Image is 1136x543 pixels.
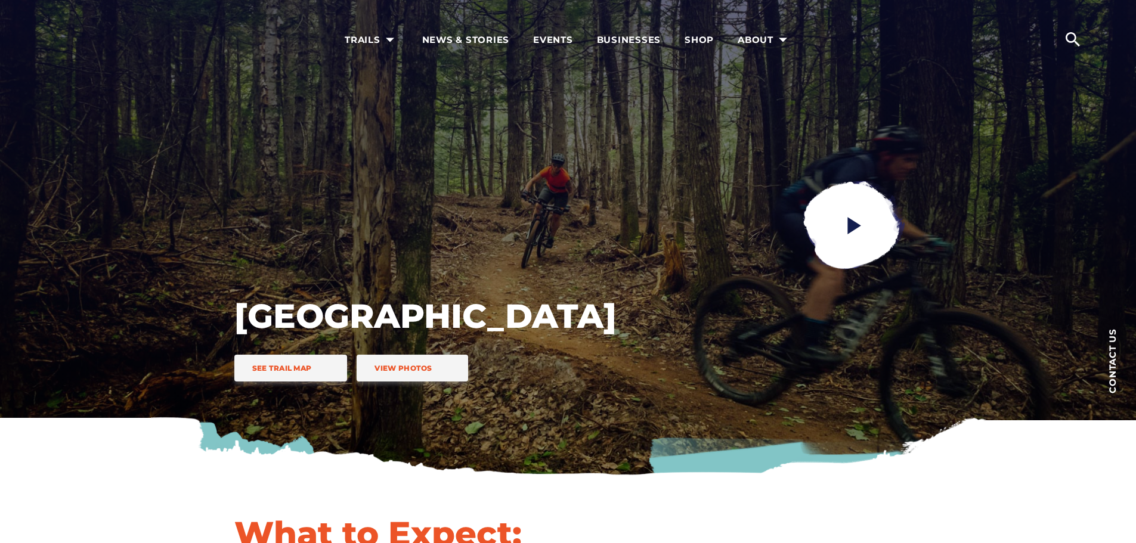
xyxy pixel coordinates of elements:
[252,364,312,373] span: See Trail Map
[597,34,661,46] span: Businesses
[1088,310,1136,411] a: Contact us
[775,32,791,48] ion-icon: arrow dropdown
[374,364,432,373] span: View Photos
[382,32,398,48] ion-icon: arrow dropdown
[422,34,510,46] span: News & Stories
[533,34,573,46] span: Events
[685,34,714,46] span: Shop
[357,355,468,381] a: View Photos trail icon
[234,295,616,337] h1: [GEOGRAPHIC_DATA]
[1108,328,1117,393] span: Contact us
[234,355,348,381] a: See Trail Map trail icon
[1063,30,1082,49] ion-icon: search
[738,34,791,46] span: About
[345,34,398,46] span: Trails
[843,215,865,236] ion-icon: play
